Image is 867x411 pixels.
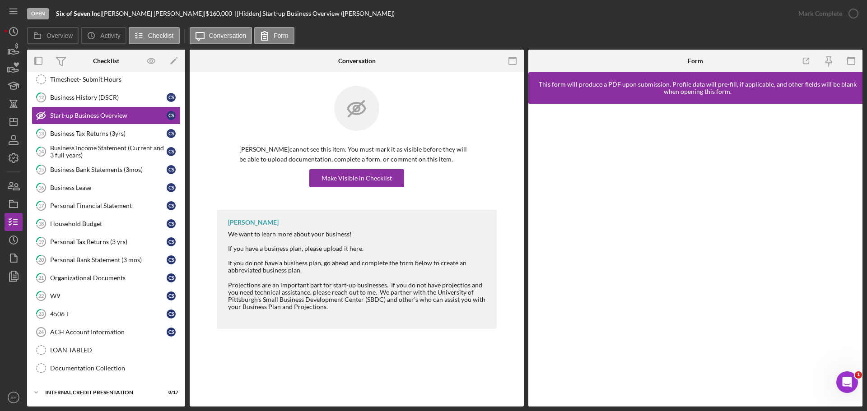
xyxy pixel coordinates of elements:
div: Personal Financial Statement [50,202,167,209]
a: 16Business LeaseCS [32,179,181,197]
div: | [56,10,102,17]
a: 15Business Bank Statements (3mos)CS [32,161,181,179]
label: Checklist [148,32,174,39]
div: C S [167,309,176,319]
a: Timesheet- Submit Hours [32,70,181,88]
div: Business Income Statement (Current and 3 full years) [50,144,167,159]
tspan: 14 [38,148,44,154]
div: C S [167,328,176,337]
div: C S [167,255,176,264]
div: Business History (DSCR) [50,94,167,101]
a: 21Organizational DocumentsCS [32,269,181,287]
div: [PERSON_NAME] [PERSON_NAME] | [102,10,205,17]
button: Activity [81,27,126,44]
button: Checklist [129,27,180,44]
div: We want to learn more about your business! [228,231,488,238]
div: Internal Credit Presentation [45,390,156,395]
div: C S [167,111,176,120]
div: | [Hidden] Start-up Business Overview ([PERSON_NAME]) [235,10,395,17]
div: Timesheet- Submit Hours [50,76,180,83]
tspan: 13 [38,130,44,136]
button: Overview [27,27,79,44]
a: 19Personal Tax Returns (3 yrs)CS [32,233,181,251]
div: C S [167,219,176,228]
tspan: 22 [38,293,44,299]
a: 13Business Tax Returns (3yrs)CS [32,125,181,143]
div: If you do not have a business plan, go ahead and complete the form below to create an abbreviated... [228,259,488,274]
button: Conversation [190,27,252,44]
div: 0 / 17 [162,390,178,395]
div: This form will produce a PDF upon submission. Profile data will pre-fill, if applicable, and othe... [533,81,862,95]
tspan: 17 [38,203,44,208]
tspan: 24 [38,329,44,335]
div: Personal Bank Statement (3 mos) [50,256,167,263]
a: 12Business History (DSCR)CS [32,88,181,106]
tspan: 20 [38,257,44,263]
tspan: 23 [38,311,44,317]
div: Checklist [93,57,119,65]
div: Form [688,57,703,65]
tspan: 15 [38,166,44,172]
div: Make Visible in Checklist [322,169,392,187]
div: Mark Complete [798,5,842,23]
span: $160,000 [205,9,232,17]
p: [PERSON_NAME] cannot see this item. You must mark it as visible before they will be able to uploa... [239,144,474,165]
div: ACH Account Information [50,328,167,336]
div: 4506 T [50,310,167,318]
div: W9 [50,292,167,300]
div: Open [27,8,49,19]
div: C S [167,165,176,174]
tspan: 12 [38,94,44,100]
text: AH [10,395,16,400]
a: 234506 TCS [32,305,181,323]
div: Business Lease [50,184,167,191]
b: Six of Seven Inc [56,9,100,17]
label: Form [274,32,289,39]
a: 24ACH Account InformationCS [32,323,181,341]
div: C S [167,291,176,300]
tspan: 21 [38,275,44,281]
a: 17Personal Financial StatementCS [32,197,181,215]
label: Conversation [209,32,247,39]
div: Projections are an important part for start-up businesses. If you do not have projectios and you ... [228,282,488,310]
iframe: Lenderfit form [537,113,854,397]
div: Personal Tax Returns (3 yrs) [50,238,167,245]
div: Conversation [338,57,376,65]
div: Organizational Documents [50,274,167,282]
a: 22W9CS [32,287,181,305]
div: LOAN TABLED [50,346,180,354]
span: 1 [855,371,862,379]
button: Mark Complete [789,5,862,23]
label: Overview [47,32,73,39]
a: 14Business Income Statement (Current and 3 full years)CS [32,143,181,161]
div: C S [167,201,176,210]
div: Business Bank Statements (3mos) [50,166,167,173]
div: C S [167,129,176,138]
a: LOAN TABLED [32,341,181,359]
iframe: Intercom live chat [836,371,858,393]
div: C S [167,147,176,156]
div: Start-up Business Overview [50,112,167,119]
button: AH [5,388,23,406]
div: If you have a business plan, please upload it here. [228,245,488,252]
div: C S [167,183,176,192]
tspan: 18 [38,221,44,226]
div: C S [167,237,176,246]
div: [PERSON_NAME] [228,219,279,226]
label: Activity [100,32,120,39]
button: Make Visible in Checklist [309,169,404,187]
tspan: 16 [38,185,44,190]
a: Start-up Business OverviewCS [32,106,181,125]
div: C S [167,273,176,282]
button: Form [254,27,294,44]
div: Documentation Collection [50,365,180,372]
div: Household Budget [50,220,167,227]
a: Documentation Collection [32,359,181,377]
div: C S [167,93,176,102]
div: Business Tax Returns (3yrs) [50,130,167,137]
a: 18Household BudgetCS [32,215,181,233]
tspan: 19 [38,239,44,245]
a: 20Personal Bank Statement (3 mos)CS [32,251,181,269]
